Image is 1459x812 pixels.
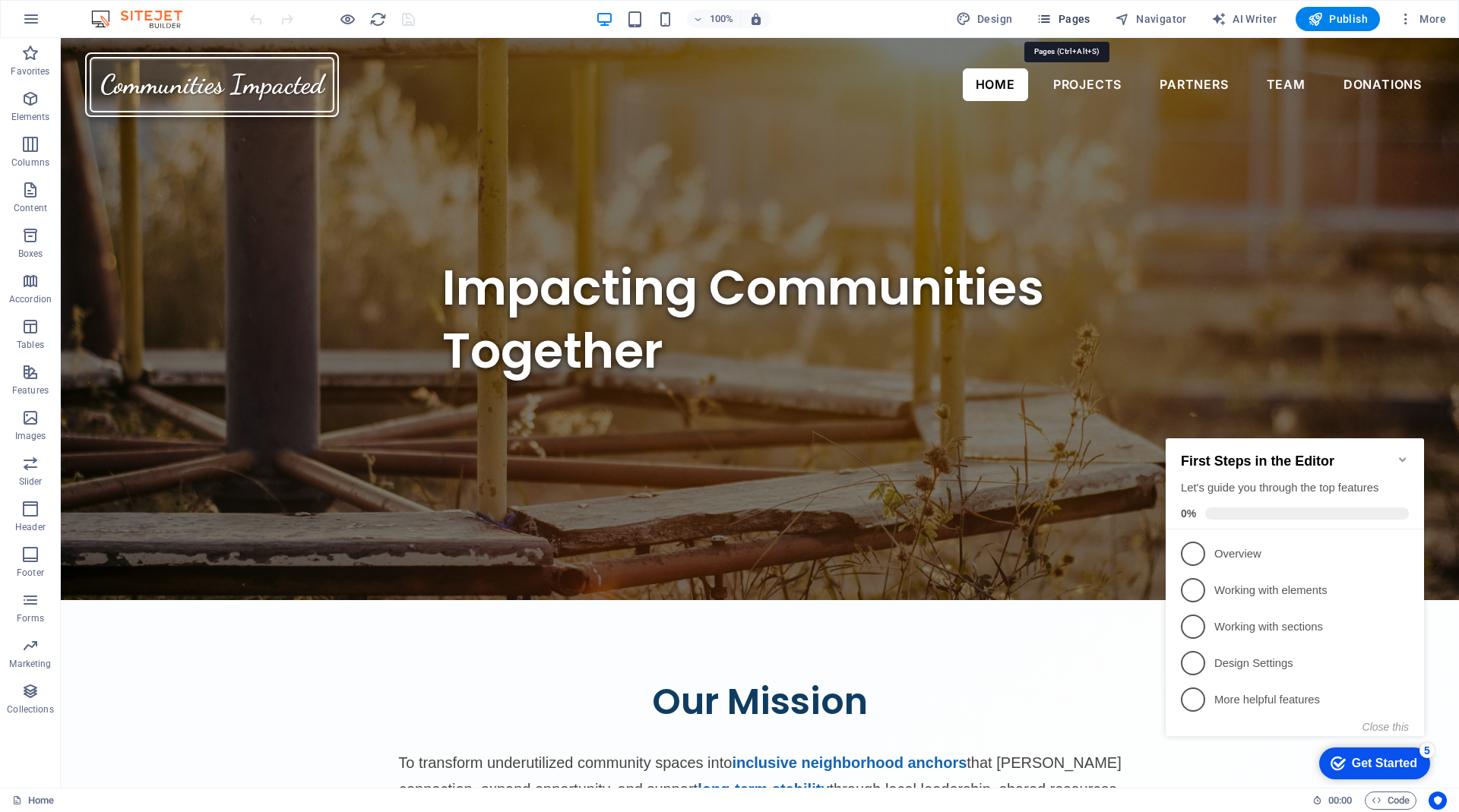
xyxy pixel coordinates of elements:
[12,791,54,810] a: Click to cancel selection. Double-click to open Pages
[1372,791,1410,810] span: Code
[1398,11,1446,27] span: More
[1109,7,1193,31] button: Navigator
[21,37,249,53] h2: First Steps in the Editor
[11,156,49,169] p: Columns
[1211,11,1277,27] span: AI Writer
[1308,11,1368,27] span: Publish
[7,703,53,716] p: Collections
[338,10,356,28] button: Click here to leave preview mode and continue editing
[6,119,264,156] li: Overview
[6,156,264,192] li: Working with elements
[1205,7,1283,31] button: AI Writer
[192,340,258,354] div: Get Started
[12,384,49,397] p: Features
[55,130,237,146] p: Overview
[55,166,237,182] p: Working with elements
[15,521,46,533] p: Header
[1296,7,1380,31] button: Publish
[369,10,387,28] button: reload
[950,7,1019,31] div: Design (Ctrl+Alt+Y)
[1365,791,1416,810] button: Code
[950,7,1019,31] button: Design
[17,567,44,579] p: Footer
[160,331,271,363] div: Get Started 5 items remaining, 0% complete
[17,339,44,351] p: Tables
[18,248,43,260] p: Boxes
[14,202,47,214] p: Content
[956,11,1013,27] span: Design
[1339,795,1341,806] span: :
[55,276,237,292] p: More helpful features
[9,658,51,670] p: Marketing
[55,203,237,219] p: Working with sections
[369,11,387,28] i: Reload page
[1392,7,1452,31] button: More
[1312,791,1353,810] h6: Session time
[687,10,741,28] button: 100%
[203,305,249,317] button: Close this
[55,239,237,255] p: Design Settings
[710,10,734,28] h6: 100%
[1429,791,1447,810] button: Usercentrics
[11,111,50,123] p: Elements
[1030,7,1096,31] button: Pages
[260,327,275,342] div: 5
[1036,11,1090,27] span: Pages
[9,293,52,305] p: Accordion
[237,37,249,49] div: Minimize checklist
[19,476,43,488] p: Slider
[6,229,264,265] li: Design Settings
[15,430,46,442] p: Images
[11,65,49,77] p: Favorites
[17,612,44,624] p: Forms
[21,91,46,103] span: 0%
[21,64,249,80] div: Let's guide you through the top features
[6,192,264,229] li: Working with sections
[87,10,201,28] img: Editor Logo
[1328,791,1352,810] span: 00 00
[749,12,763,26] i: On resize automatically adjust zoom level to fit chosen device.
[1115,11,1187,27] span: Navigator
[6,265,264,302] li: More helpful features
